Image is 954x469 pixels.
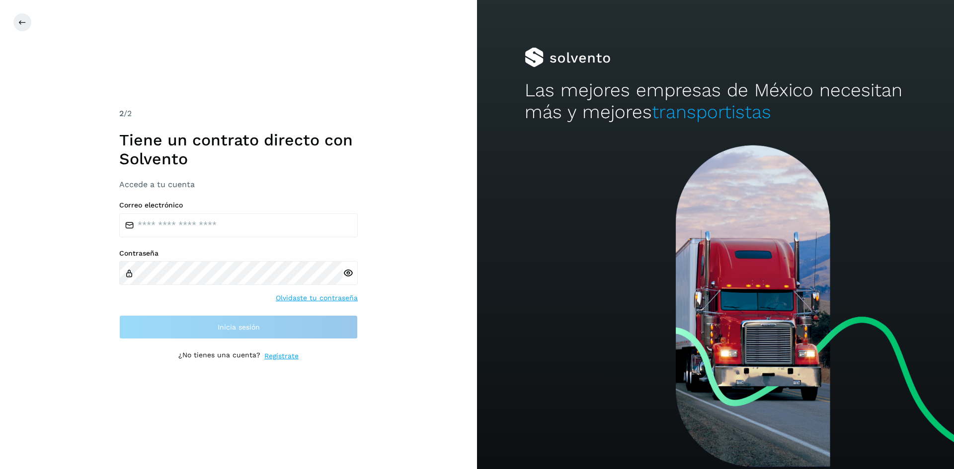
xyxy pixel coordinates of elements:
span: Inicia sesión [218,324,260,331]
span: 2 [119,109,124,118]
span: transportistas [652,101,771,123]
label: Contraseña [119,249,358,258]
h1: Tiene un contrato directo con Solvento [119,131,358,169]
h2: Las mejores empresas de México necesitan más y mejores [525,79,906,124]
h3: Accede a tu cuenta [119,180,358,189]
div: /2 [119,108,358,120]
p: ¿No tienes una cuenta? [178,351,260,361]
button: Inicia sesión [119,315,358,339]
a: Regístrate [264,351,299,361]
a: Olvidaste tu contraseña [276,293,358,303]
label: Correo electrónico [119,201,358,209]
